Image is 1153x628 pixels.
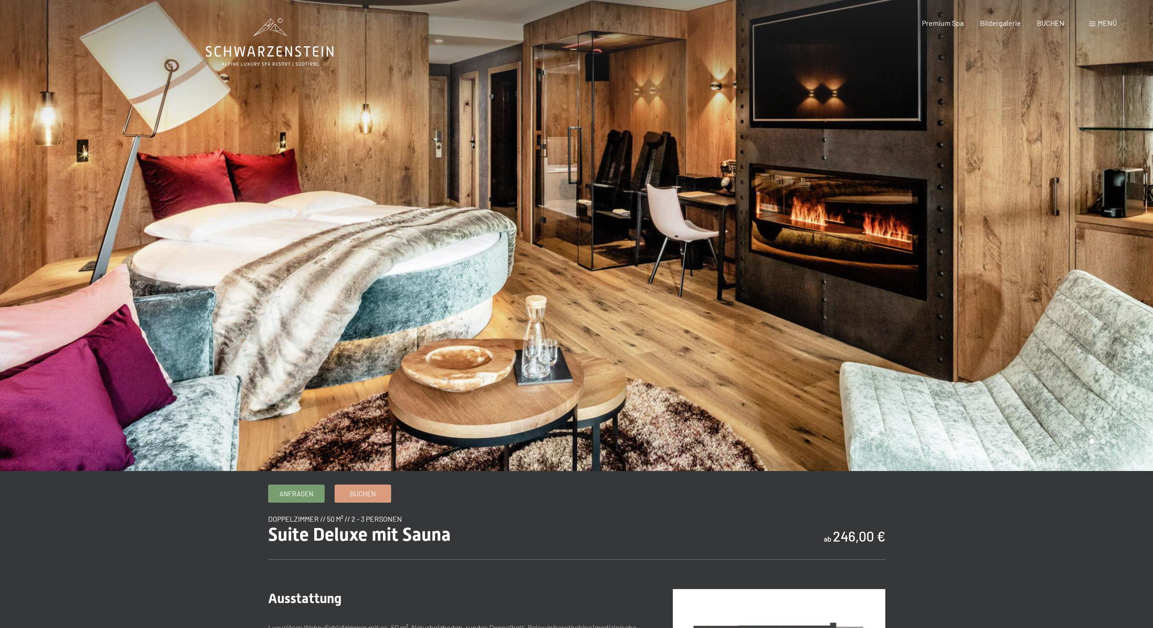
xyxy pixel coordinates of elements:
[1037,19,1064,27] a: BUCHEN
[824,534,832,543] span: ab
[350,489,376,499] span: Buchen
[279,489,313,499] span: Anfragen
[268,514,402,523] span: Doppelzimmer // 50 m² // 2 - 3 Personen
[335,485,391,502] a: Buchen
[269,485,324,502] a: Anfragen
[922,19,964,27] a: Premium Spa
[268,524,451,545] span: Suite Deluxe mit Sauna
[833,528,885,544] b: 246,00 €
[1098,19,1117,27] span: Menü
[268,590,341,606] span: Ausstattung
[980,19,1021,27] a: Bildergalerie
